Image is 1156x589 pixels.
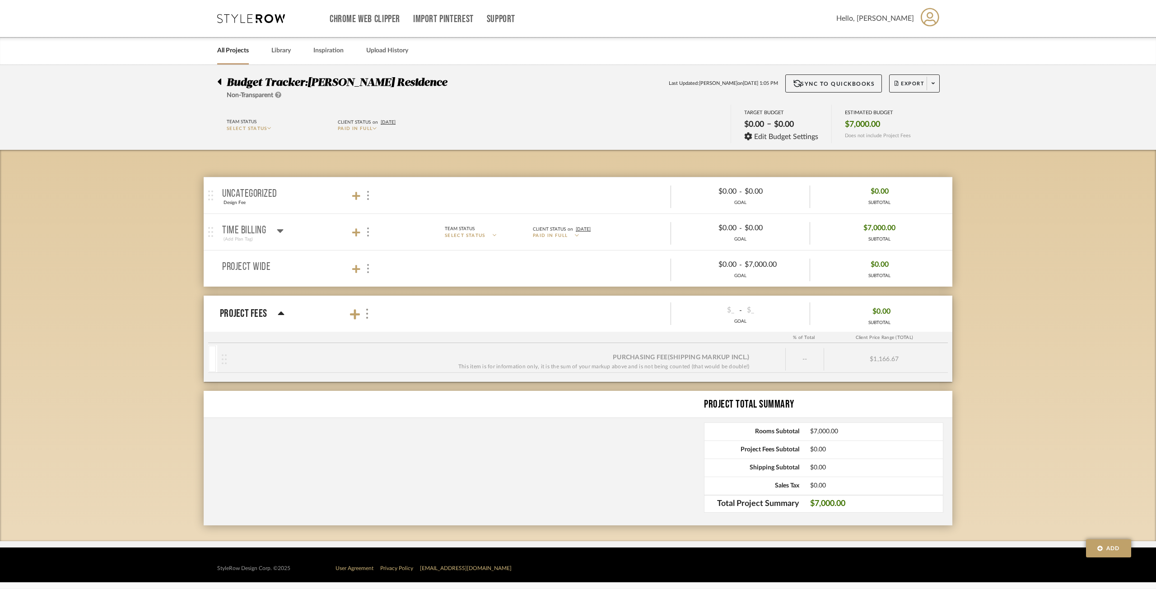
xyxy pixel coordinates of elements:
[367,227,369,237] img: 3dots-v.svg
[863,221,895,235] span: $7,000.00
[741,117,767,132] div: $0.00
[1106,544,1120,552] span: Add
[754,133,818,141] span: Edit Budget Settings
[204,214,952,250] mat-expansion-panel-header: Time Billing(Add Plan Tag)Team StatusSELECT STATUSClient StatusonPaid In Full$0.00-$0.00GOAL$7,00...
[222,225,266,236] p: Time Billing
[227,77,308,88] span: Budget Tracker:
[336,566,373,571] a: User Agreement
[671,236,810,243] div: GOAL
[742,221,802,235] div: $0.00
[679,258,739,272] div: $0.00
[308,77,447,88] span: [PERSON_NAME] Residence
[420,566,512,571] a: [EMAIL_ADDRESS][DOMAIN_NAME]
[704,500,799,509] span: Total Project Summary
[824,348,944,371] div: $1,166.67
[845,110,911,116] div: ESTIMATED BUDGET
[823,332,946,343] div: Client Price Range (TOTAL)
[739,223,742,234] span: -
[671,318,810,325] div: GOAL
[445,225,475,233] div: Team Status
[679,185,739,199] div: $0.00
[217,565,290,572] div: StyleRow Design Corp. ©2025
[222,354,227,364] img: vertical-grip.svg
[671,303,810,317] div: -
[889,74,940,93] button: Export
[1086,539,1131,557] button: Add
[785,332,823,343] div: % of Total
[669,80,699,88] span: Last Updated:
[742,185,802,199] div: $0.00
[699,80,737,88] span: [PERSON_NAME]
[208,190,213,200] img: grip.svg
[366,45,408,57] a: Upload History
[810,464,943,472] span: $0.00
[845,133,911,139] span: Does not include Project Fees
[704,464,799,472] span: Shipping Subtotal
[771,117,797,132] div: $0.00
[671,273,810,279] div: GOAL
[676,303,737,317] div: $_
[487,15,515,23] a: Support
[204,296,952,332] mat-expansion-panel-header: Project Fees$_-$_GOAL$0.00SUBTOTAL
[872,305,890,319] span: $0.00
[836,13,914,24] span: Hello, [PERSON_NAME]
[222,262,270,273] p: Project Wide
[204,250,952,287] mat-expansion-panel-header: Project Wide$0.00-$7,000.00GOAL$0.00SUBTOTAL
[739,186,742,197] span: -
[613,353,749,362] div: Purchasing Fee (Shipping markup incl.)
[204,332,952,382] div: Project Fees$_-$_GOAL$0.00SUBTOTAL
[767,119,771,132] span: –
[704,446,799,454] span: Project Fees Subtotal
[742,258,802,272] div: $7,000.00
[338,118,371,126] div: Client Status
[220,306,267,322] p: Project Fees
[313,45,344,57] a: Inspiration
[744,303,805,317] div: $_
[271,45,291,57] a: Library
[786,348,824,371] div: --
[785,74,882,93] button: Sync to QuickBooks
[367,264,369,273] img: 3dots-v.svg
[863,236,895,243] div: SUBTOTAL
[227,118,256,126] div: Team Status
[445,232,485,239] span: SELECT STATUS
[373,120,378,125] span: on
[367,191,369,200] img: 3dots-v.svg
[568,227,573,232] span: on
[204,177,952,213] mat-expansion-panel-header: uncategorizedDesign Fee$0.00-$0.00GOAL$0.00SUBTOTAL
[679,221,739,235] div: $0.00
[533,225,566,233] div: Client Status
[739,260,742,270] span: -
[871,258,889,272] span: $0.00
[458,362,750,371] div: This item is for information only, it is the sum of your markup above and is not being counted (t...
[845,120,880,130] span: $7,000.00
[704,482,799,490] span: Sales Tax
[737,80,743,88] span: on
[227,92,273,98] span: Non-Transparent
[810,446,943,454] span: $0.00
[810,500,943,509] span: $7,000.00
[671,199,810,206] div: GOAL
[871,185,889,199] span: $0.00
[338,126,373,131] span: Paid In Full
[222,235,254,243] div: (Add Plan Tag)
[222,199,247,207] div: Design Fee
[222,189,277,199] p: uncategorized
[704,428,799,436] span: Rooms Subtotal
[895,80,924,94] span: Export
[868,273,890,279] div: SUBTOTAL
[208,227,213,237] img: grip.svg
[868,320,890,326] div: SUBTOTAL
[744,110,819,116] div: TARGET BUDGET
[330,15,400,23] a: Chrome Web Clipper
[413,15,474,23] a: Import Pinterest
[704,396,952,413] div: Project Total Summary
[380,566,413,571] a: Privacy Policy
[217,45,249,57] a: All Projects
[868,199,890,206] div: SUBTOTAL
[810,428,943,436] span: $7,000.00
[743,80,778,88] span: [DATE] 1:05 PM
[365,309,369,319] img: more.svg
[227,126,267,131] span: SELECT STATUS
[533,232,568,239] span: Paid In Full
